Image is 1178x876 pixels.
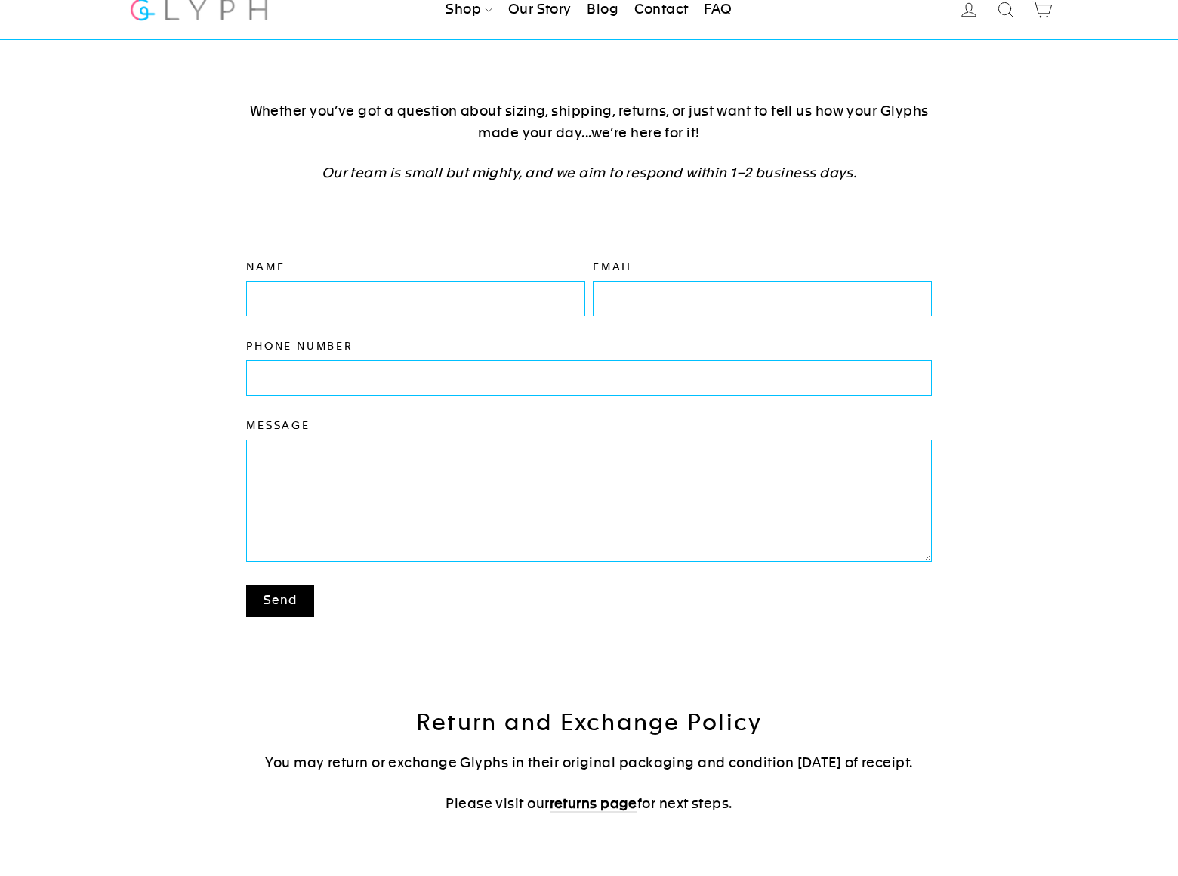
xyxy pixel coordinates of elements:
[246,418,932,432] label: Message
[246,752,932,774] p: You may return or exchange Glyphs in their original packaging and condition [DATE] of receipt.
[550,795,637,811] strong: returns page
[246,708,932,737] p: Return and Exchange Policy
[246,339,932,353] label: Phone number
[246,100,932,144] p: Whether you’ve got a question about sizing, shipping, returns, or just want to tell us how your G...
[550,795,637,813] a: returns page
[593,260,932,273] label: Email
[322,165,857,180] em: Our team is small but mighty, and we aim to respond within 1–2 business days.
[1158,373,1178,504] iframe: Glyph - Referral program
[246,260,585,273] label: Name
[246,585,314,617] button: Send
[246,793,932,815] p: Please visit our for next steps.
